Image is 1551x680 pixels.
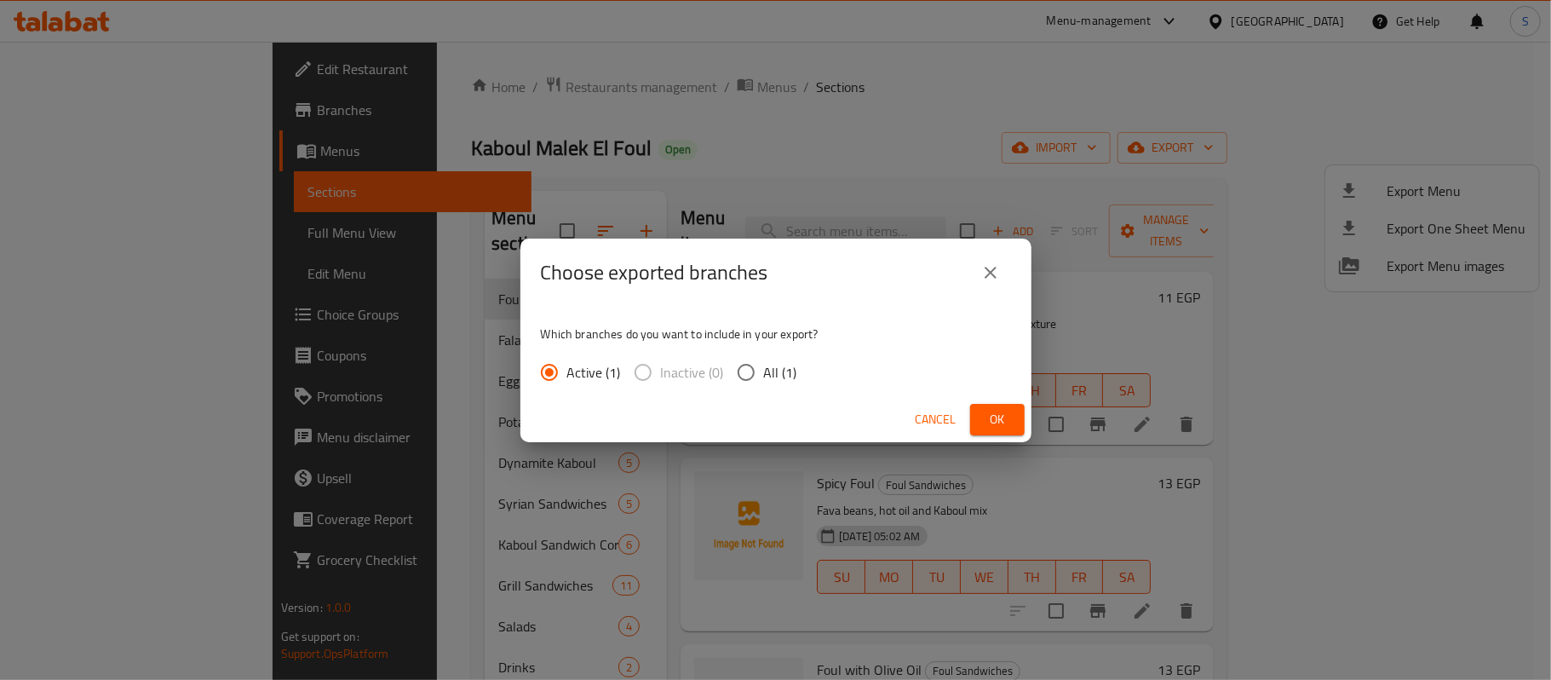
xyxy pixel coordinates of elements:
button: Cancel [909,404,963,435]
span: Inactive (0) [661,362,724,383]
span: Active (1) [567,362,621,383]
button: close [970,252,1011,293]
span: All (1) [764,362,797,383]
button: Ok [970,404,1025,435]
span: Cancel [916,409,956,430]
span: Ok [984,409,1011,430]
h2: Choose exported branches [541,259,768,286]
p: Which branches do you want to include in your export? [541,326,1011,343]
